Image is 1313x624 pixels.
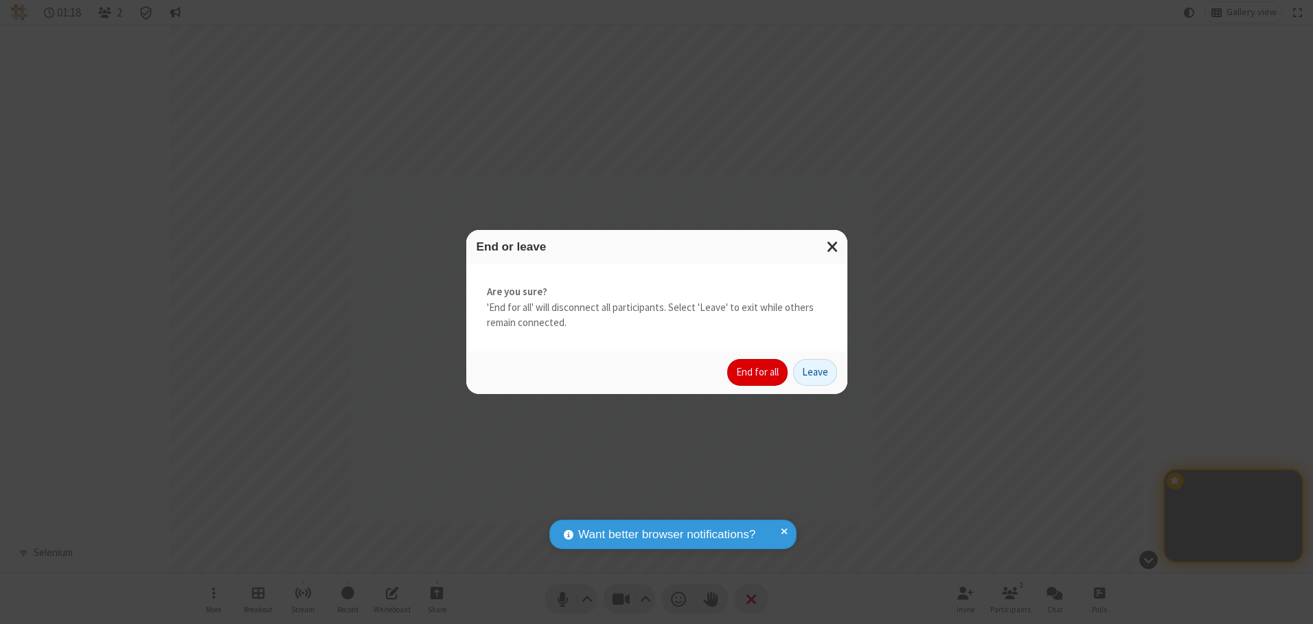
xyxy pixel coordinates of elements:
[578,526,755,544] span: Want better browser notifications?
[727,359,788,386] button: End for all
[793,359,837,386] button: Leave
[466,264,847,351] div: 'End for all' will disconnect all participants. Select 'Leave' to exit while others remain connec...
[477,240,837,253] h3: End or leave
[819,230,847,264] button: Close modal
[487,284,827,300] strong: Are you sure?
